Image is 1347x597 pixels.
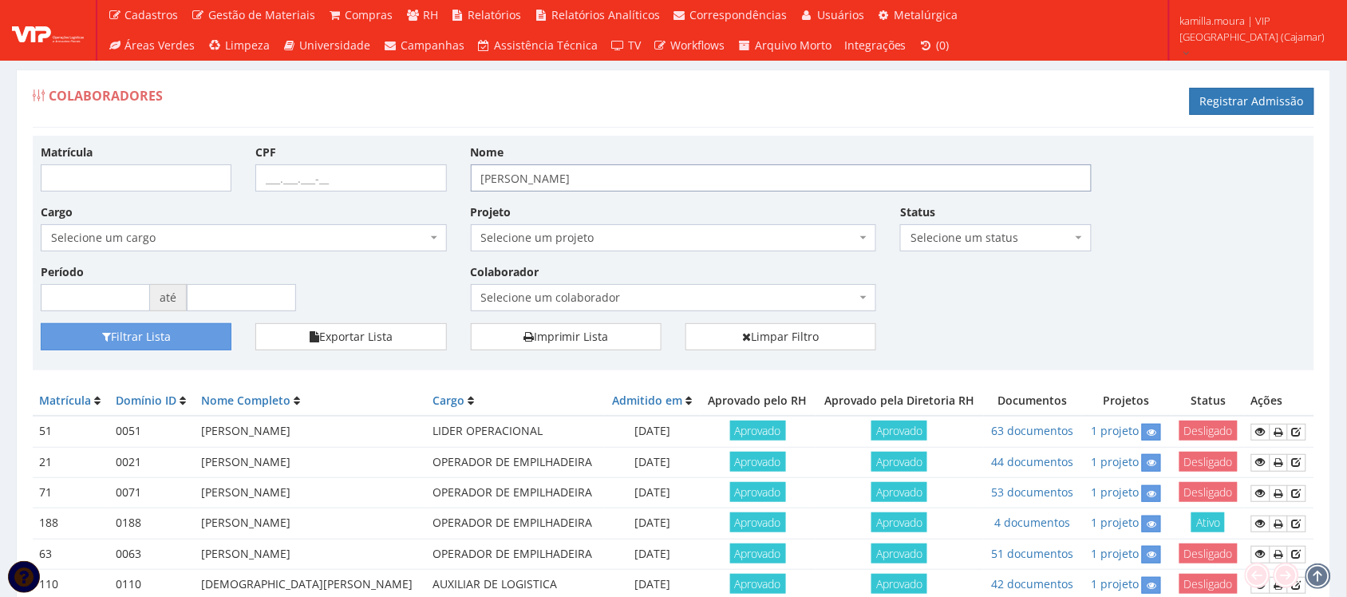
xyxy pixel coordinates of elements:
[41,204,73,220] label: Cargo
[427,508,605,539] td: OPERADOR DE EMPILHADEIRA
[51,230,427,246] span: Selecione um cargo
[109,478,195,508] td: 0071
[109,508,195,539] td: 0188
[195,478,426,508] td: [PERSON_NAME]
[605,30,648,61] a: TV
[701,386,816,416] th: Aprovado pelo RH
[468,7,522,22] span: Relatórios
[992,546,1074,561] a: 51 documentos
[900,224,1091,251] span: Selecione um status
[101,30,202,61] a: Áreas Verdes
[427,416,605,447] td: LIDER OPERACIONAL
[1179,13,1326,45] span: kamilla.moura | VIP [GEOGRAPHIC_DATA] (Cajamar)
[195,508,426,539] td: [PERSON_NAME]
[730,482,786,502] span: Aprovado
[605,539,701,569] td: [DATE]
[992,423,1074,438] a: 63 documentos
[913,30,956,61] a: (0)
[838,30,913,61] a: Integrações
[1091,423,1139,438] a: 1 projeto
[895,7,958,22] span: Metalúrgica
[116,393,176,408] a: Domínio ID
[671,38,725,53] span: Workflows
[1190,88,1314,115] a: Registrar Admissão
[730,574,786,594] span: Aprovado
[1091,454,1139,469] a: 1 projeto
[628,38,641,53] span: TV
[109,539,195,569] td: 0063
[605,416,701,447] td: [DATE]
[871,512,927,532] span: Aprovado
[900,204,935,220] label: Status
[730,544,786,563] span: Aprovado
[33,416,109,447] td: 51
[1179,544,1238,563] span: Desligado
[730,421,786,441] span: Aprovado
[346,7,393,22] span: Compras
[1179,421,1238,441] span: Desligado
[1245,386,1314,416] th: Ações
[208,7,315,22] span: Gestão de Materiais
[41,264,84,280] label: Período
[1091,546,1139,561] a: 1 projeto
[41,323,231,350] button: Filtrar Lista
[33,447,109,477] td: 21
[647,30,732,61] a: Workflows
[1091,515,1139,530] a: 1 projeto
[377,30,472,61] a: Campanhas
[871,421,927,441] span: Aprovado
[300,38,371,53] span: Universidade
[605,478,701,508] td: [DATE]
[49,87,163,105] span: Colaboradores
[471,264,539,280] label: Colaborador
[201,393,290,408] a: Nome Completo
[471,284,877,311] span: Selecione um colaborador
[871,452,927,472] span: Aprovado
[427,447,605,477] td: OPERADOR DE EMPILHADEIRA
[937,38,950,53] span: (0)
[255,144,276,160] label: CPF
[401,38,464,53] span: Campanhas
[871,482,927,502] span: Aprovado
[481,290,857,306] span: Selecione um colaborador
[471,224,877,251] span: Selecione um projeto
[471,30,605,61] a: Assistência Técnica
[12,18,84,42] img: logo
[109,447,195,477] td: 0021
[685,323,876,350] a: Limpar Filtro
[911,230,1071,246] span: Selecione um status
[992,576,1074,591] a: 42 documentos
[481,230,857,246] span: Selecione um projeto
[225,38,270,53] span: Limpeza
[1179,574,1238,594] span: Desligado
[195,447,426,477] td: [PERSON_NAME]
[41,224,447,251] span: Selecione um cargo
[1191,512,1225,532] span: Ativo
[471,204,512,220] label: Projeto
[495,38,598,53] span: Assistência Técnica
[109,416,195,447] td: 0051
[427,539,605,569] td: OPERADOR DE EMPILHADEIRA
[1179,482,1238,502] span: Desligado
[195,416,426,447] td: [PERSON_NAME]
[150,284,187,311] span: até
[817,7,864,22] span: Usuários
[1082,386,1172,416] th: Projetos
[992,454,1074,469] a: 44 documentos
[605,447,701,477] td: [DATE]
[871,574,927,594] span: Aprovado
[1091,576,1139,591] a: 1 projeto
[844,38,907,53] span: Integrações
[433,393,465,408] a: Cargo
[125,38,196,53] span: Áreas Verdes
[730,512,786,532] span: Aprovado
[195,539,426,569] td: [PERSON_NAME]
[423,7,438,22] span: RH
[690,7,788,22] span: Correspondências
[1179,452,1238,472] span: Desligado
[732,30,839,61] a: Arquivo Morto
[992,484,1074,500] a: 53 documentos
[427,478,605,508] td: OPERADOR DE EMPILHADEIRA
[471,323,662,350] a: Imprimir Lista
[984,386,1082,416] th: Documentos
